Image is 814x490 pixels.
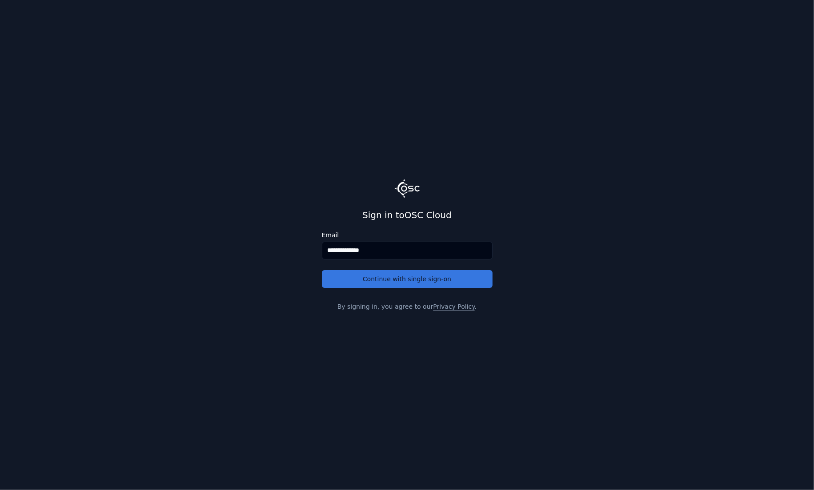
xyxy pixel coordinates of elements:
[322,302,493,311] p: By signing in, you agree to our .
[322,209,493,221] h2: Sign in to OSC Cloud
[395,179,420,198] img: Logo
[433,303,474,310] a: Privacy Policy
[322,270,493,288] button: Continue with single sign-on
[322,232,493,238] label: Email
